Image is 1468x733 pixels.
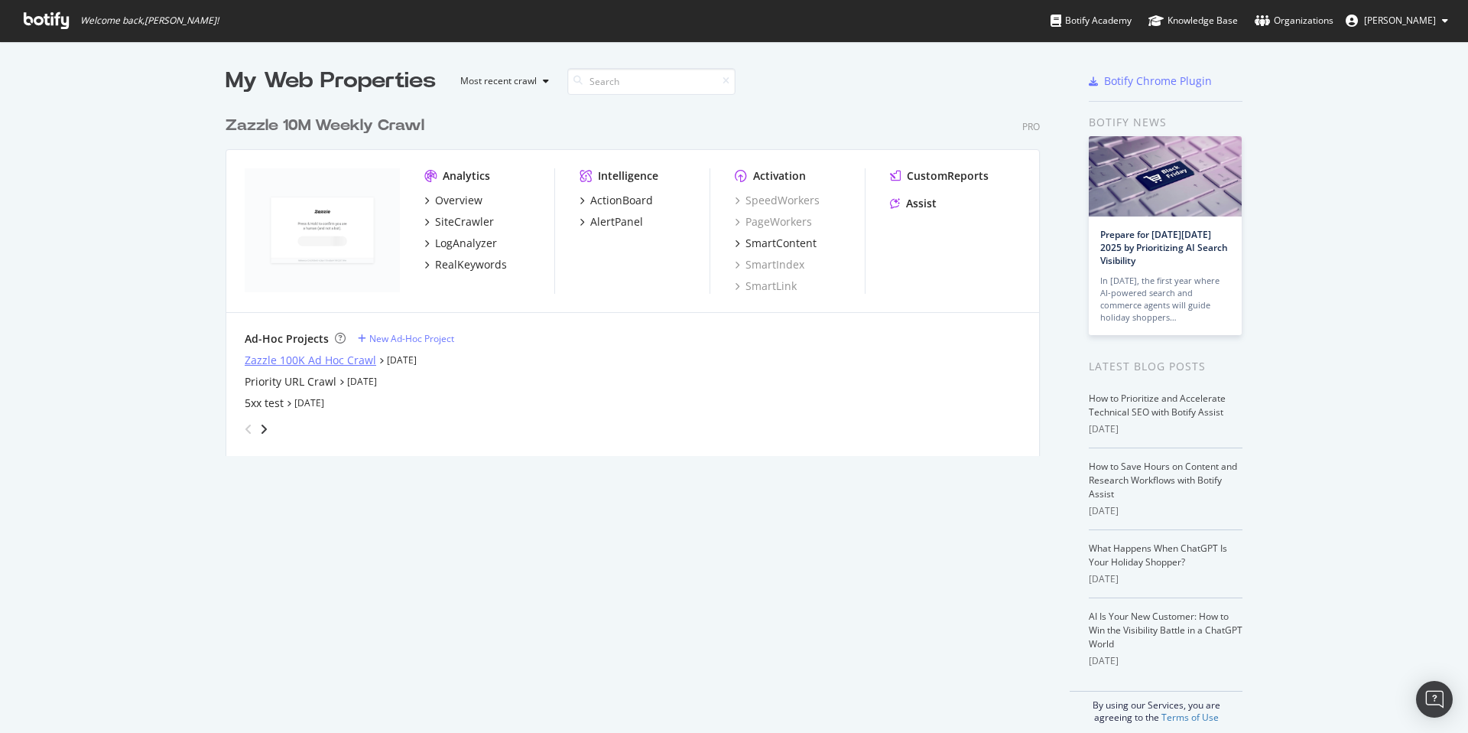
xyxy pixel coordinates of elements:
[1255,13,1333,28] div: Organizations
[1364,14,1436,27] span: Colin Ma
[890,196,937,211] a: Assist
[239,417,258,441] div: angle-left
[735,214,812,230] a: PageWorkers
[443,168,490,184] div: Analytics
[1104,73,1212,89] div: Botify Chrome Plugin
[1161,711,1219,724] a: Terms of Use
[387,353,417,366] a: [DATE]
[1089,572,1242,586] div: [DATE]
[226,96,1052,456] div: grid
[1022,120,1040,133] div: Pro
[1416,681,1453,718] div: Open Intercom Messenger
[735,279,797,294] a: SmartLink
[358,332,454,345] a: New Ad-Hoc Project
[245,353,376,368] a: Zazzle 100K Ad Hoc Crawl
[424,257,507,272] a: RealKeywords
[906,196,937,211] div: Assist
[80,15,219,27] span: Welcome back, [PERSON_NAME] !
[753,168,806,184] div: Activation
[435,193,482,208] div: Overview
[1089,358,1242,375] div: Latest Blog Posts
[1089,610,1242,650] a: AI Is Your New Customer: How to Win the Visibility Battle in a ChatGPT World
[907,168,989,184] div: CustomReports
[745,236,817,251] div: SmartContent
[245,168,400,292] img: zazzle.com
[735,193,820,208] a: SpeedWorkers
[590,193,653,208] div: ActionBoard
[294,396,324,409] a: [DATE]
[735,257,804,272] a: SmartIndex
[1070,691,1242,724] div: By using our Services, you are agreeing to the
[1089,136,1242,217] img: Prepare for Black Friday 2025 by Prioritizing AI Search Visibility
[424,193,482,208] a: Overview
[424,214,494,230] a: SiteCrawler
[1089,73,1212,89] a: Botify Chrome Plugin
[1089,504,1242,518] div: [DATE]
[598,168,658,184] div: Intelligence
[1333,8,1460,33] button: [PERSON_NAME]
[1051,13,1132,28] div: Botify Academy
[1100,228,1228,267] a: Prepare for [DATE][DATE] 2025 by Prioritizing AI Search Visibility
[590,214,643,230] div: AlertPanel
[735,236,817,251] a: SmartContent
[1100,275,1230,324] div: In [DATE], the first year where AI-powered search and commerce agents will guide holiday shoppers…
[448,69,555,93] button: Most recent crawl
[1148,13,1238,28] div: Knowledge Base
[1089,392,1226,419] a: How to Prioritize and Accelerate Technical SEO with Botify Assist
[1089,542,1227,568] a: What Happens When ChatGPT Is Your Holiday Shopper?
[245,374,336,389] a: Priority URL Crawl
[1089,654,1242,668] div: [DATE]
[369,332,454,345] div: New Ad-Hoc Project
[580,193,653,208] a: ActionBoard
[347,375,377,388] a: [DATE]
[1089,422,1242,436] div: [DATE]
[258,422,269,437] div: angle-right
[460,77,537,86] div: Most recent crawl
[580,214,643,230] a: AlertPanel
[226,115,424,137] div: Zazzle 10M Weekly Crawl
[435,257,507,272] div: RealKeywords
[424,236,497,251] a: LogAnalyzer
[1089,460,1237,500] a: How to Save Hours on Content and Research Workflows with Botify Assist
[435,214,494,230] div: SiteCrawler
[1089,114,1242,131] div: Botify news
[245,331,329,347] div: Ad-Hoc Projects
[226,66,436,96] div: My Web Properties
[567,68,736,95] input: Search
[245,396,284,411] a: 5xx test
[226,115,430,137] a: Zazzle 10M Weekly Crawl
[890,168,989,184] a: CustomReports
[435,236,497,251] div: LogAnalyzer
